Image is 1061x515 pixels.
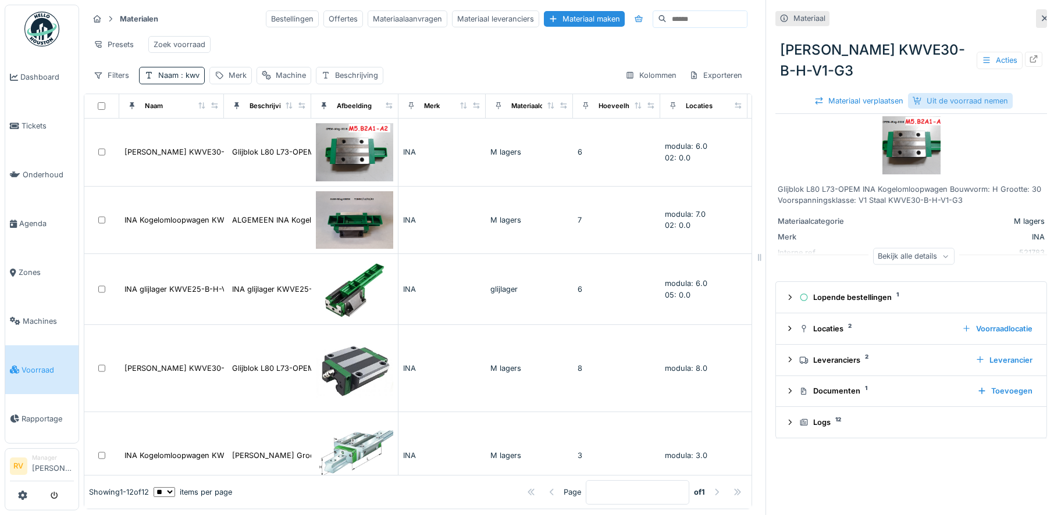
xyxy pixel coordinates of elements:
div: Materiaalcategorie [778,216,865,227]
span: 05: 0.0 [665,291,690,299]
span: 02: 0.0 [665,153,690,162]
div: Naam [145,101,163,111]
div: Page [564,487,581,498]
div: Hoeveelheid [599,101,639,111]
div: Filters [88,67,134,84]
div: Presets [88,36,139,53]
strong: of 1 [694,487,705,498]
span: 02: 0.0 [665,221,690,230]
span: modula: 3.0 [665,451,707,460]
div: 6 [578,146,656,158]
div: Merk [778,231,865,242]
div: Materiaal [793,13,825,24]
li: [PERSON_NAME] [32,453,74,478]
div: INA [870,231,1045,242]
a: Onderhoud [5,151,79,199]
div: ALGEMEEN INA Kogelomloopwagen Grootte: 20 Voor... [232,214,430,226]
img: INA Kogelomloopwagen KWVE30-B-H-V1-G3 [316,123,393,181]
div: [PERSON_NAME] Grootte: 15 Voorspanningsk... [232,450,403,461]
div: Glijblok L80 L73-OPEM INA Kogelomloopwagen Bou... [232,146,425,158]
img: INA Kogelomloopwagen KWVE30-B-L-V1-G3 [316,330,393,407]
div: Voorraadlocatie [957,321,1037,337]
div: Manager [32,453,74,462]
span: : kwv [179,71,200,80]
a: Machines [5,297,79,346]
span: modula: 7.0 [665,210,706,219]
div: Merk [229,70,247,81]
summary: Logs12 [781,412,1042,433]
div: glijlager [490,284,568,295]
img: INA Kogelomloopwagen KWVE30-B-H-V1-G3 [882,116,941,174]
a: Tickets [5,102,79,151]
div: M lagers [490,214,568,226]
div: Glijblok L80 L73-OPEM INA Kogelomloopwagen Bou... [232,363,425,374]
div: Logs [799,417,1032,428]
div: Exporteren [684,67,747,84]
div: Kolommen [620,67,682,84]
div: items per page [154,487,232,498]
div: INA glijlager KWVE25-B-H-V1-G3 [124,284,244,295]
a: RV Manager[PERSON_NAME] [10,453,74,481]
span: Rapportage [22,413,74,424]
span: modula: 6.0 [665,142,707,151]
div: Machine [276,70,306,81]
div: Locaties [799,323,953,334]
div: M lagers [490,450,568,461]
div: Uit de voorraad nemen [908,93,1013,109]
div: Glijblok L80 L73-OPEM INA Kogelomloopwagen Bouwvorm: H Grootte: 30 Voorspanningsklasse: V1 Staal ... [778,184,1045,206]
div: Materiaal leveranciers [452,10,539,27]
div: Leverancier [971,352,1037,368]
div: Beschrijving [250,101,289,111]
li: RV [10,457,27,475]
a: Zones [5,248,79,297]
div: Bekijk alle details [873,248,955,264]
div: [PERSON_NAME] KWVE30-B-L-V1-G3 [124,363,261,374]
div: INA [403,450,481,461]
div: Leveranciers [799,355,966,366]
div: Afbeelding [337,101,372,111]
div: Offertes [323,10,363,27]
div: INA [403,146,481,158]
div: Documenten [799,385,968,396]
img: INA glijlager KWVE25-B-H-V1-G3 [316,259,393,320]
div: INA Kogelomloopwagen KWVE15-B-V1-G3 [124,450,275,461]
div: 7 [578,214,656,226]
span: Onderhoud [23,169,74,180]
span: modula: 6.0 [665,279,707,288]
a: Voorraad [5,345,79,394]
summary: Lopende bestellingen1 [781,287,1042,308]
div: Toevoegen [973,383,1037,399]
summary: Leveranciers2Leverancier [781,349,1042,371]
img: INA Kogelomloopwagen KWVE15-B-V1-G3 [316,417,393,494]
div: Locaties [686,101,713,111]
div: Bestellingen [266,10,319,27]
strong: Materialen [115,13,163,24]
div: INA [403,363,481,374]
div: M lagers [490,363,568,374]
div: INA [403,214,481,226]
div: Lopende bestellingen [799,292,1032,303]
img: INA Kogelomloopwagen KWVE20-B-V1-G3 [316,191,393,249]
div: Acties [977,52,1023,69]
div: [PERSON_NAME] KWVE30-B-H-V1-G3 [775,35,1047,86]
span: Voorraad [22,364,74,375]
div: Materiaalaanvragen [368,10,447,27]
span: Tickets [22,120,74,131]
span: Machines [23,316,74,327]
div: [PERSON_NAME] KWVE30-B-H-V1-G3 [124,146,264,158]
div: Naam [158,70,200,81]
summary: Documenten1Toevoegen [781,381,1042,402]
div: Merk [424,101,440,111]
div: Beschrijving [335,70,378,81]
span: Dashboard [20,71,74,83]
a: Dashboard [5,53,79,102]
div: Zoek voorraad [154,39,205,50]
img: Badge_color-CXgf-gQk.svg [24,12,59,47]
span: Agenda [19,218,74,229]
div: Materiaal maken [544,11,625,27]
summary: Locaties2Voorraadlocatie [781,318,1042,339]
div: 6 [578,284,656,295]
div: Materiaal verplaatsen [810,93,908,109]
div: Showing 1 - 12 of 12 [89,487,149,498]
a: Rapportage [5,394,79,443]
